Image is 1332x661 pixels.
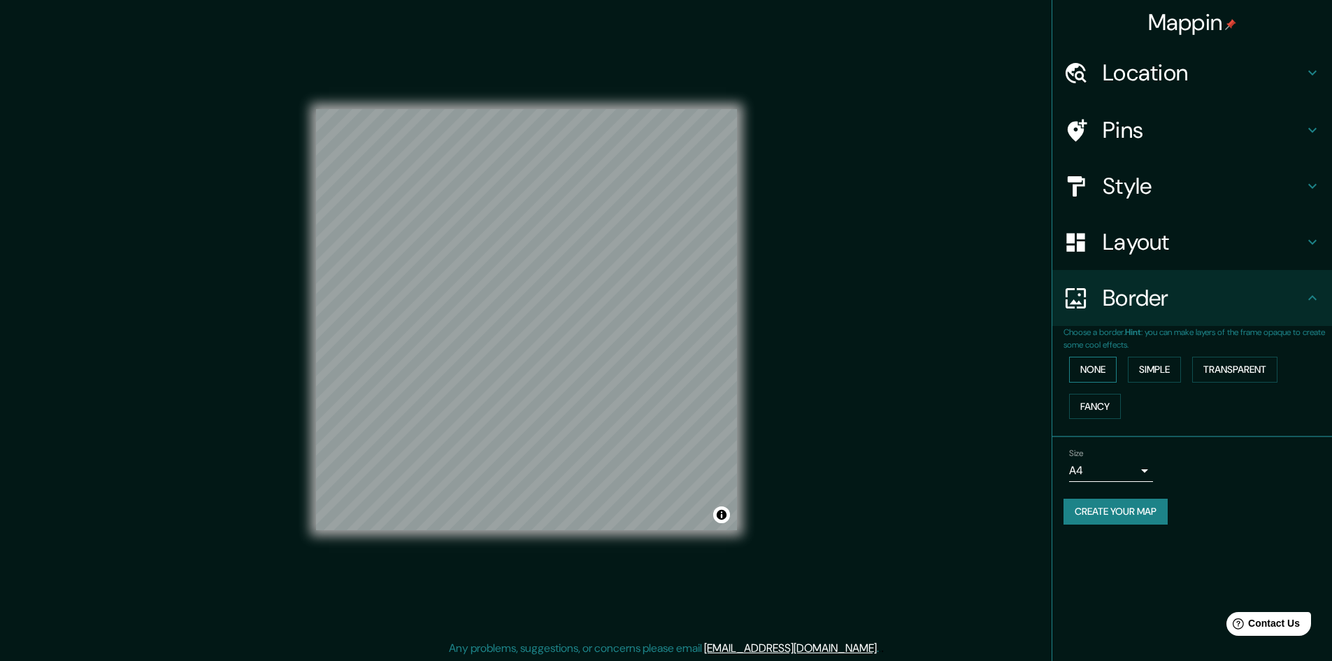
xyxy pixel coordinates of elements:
div: . [879,640,881,657]
label: Size [1069,448,1084,460]
a: [EMAIL_ADDRESS][DOMAIN_NAME] [704,641,877,655]
div: Location [1052,45,1332,101]
button: Toggle attribution [713,506,730,523]
h4: Style [1103,172,1304,200]
h4: Mappin [1148,8,1237,36]
div: Border [1052,270,1332,326]
img: pin-icon.png [1225,19,1236,30]
h4: Layout [1103,228,1304,256]
div: Pins [1052,102,1332,158]
button: None [1069,357,1117,383]
div: . [881,640,884,657]
iframe: Help widget launcher [1208,606,1317,646]
div: Layout [1052,214,1332,270]
button: Simple [1128,357,1181,383]
p: Any problems, suggestions, or concerns please email . [449,640,879,657]
div: Style [1052,158,1332,214]
button: Fancy [1069,394,1121,420]
b: Hint [1125,327,1141,338]
button: Create your map [1064,499,1168,525]
p: Choose a border. : you can make layers of the frame opaque to create some cool effects. [1064,326,1332,351]
canvas: Map [316,109,737,530]
button: Transparent [1192,357,1277,383]
div: A4 [1069,460,1153,482]
h4: Location [1103,59,1304,87]
h4: Pins [1103,116,1304,144]
h4: Border [1103,284,1304,312]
